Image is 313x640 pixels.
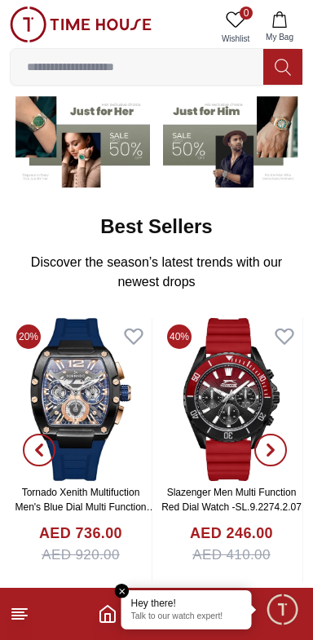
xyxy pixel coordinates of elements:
img: ... [10,7,152,42]
img: Men's Watches Banner [163,90,303,188]
span: 0 [240,7,253,20]
a: Tornado Xenith Multifuction Men's Blue Dial Multi Function Watch - T23105-BSNNK [15,487,156,527]
button: My Bag [256,7,303,48]
p: Discover the season’s latest trends with our newest drops [23,253,290,292]
img: Tornado Xenith Multifuction Men's Blue Dial Multi Function Watch - T23105-BSNNK [10,318,152,481]
h4: AED 736.00 [39,523,122,545]
h4: AED 246.00 [190,523,273,545]
span: AED 410.00 [192,545,271,566]
span: 40% [167,324,192,349]
img: Slazenger Men Multi Function Red Dial Watch -SL.9.2274.2.07 [161,318,302,481]
a: Home [98,604,117,624]
span: Wishlist [215,33,256,45]
h2: Best Sellers [100,214,212,240]
img: Women's Watches Banner [10,90,150,188]
span: AED 920.00 [42,545,120,566]
div: Chat Widget [265,592,301,628]
p: Talk to our watch expert! [131,611,242,623]
span: My Bag [259,31,300,43]
div: Hey there! [131,597,242,610]
em: Close tooltip [115,584,130,598]
a: 0Wishlist [215,7,256,48]
a: Slazenger Men Multi Function Red Dial Watch -SL.9.2274.2.07 [161,487,302,513]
